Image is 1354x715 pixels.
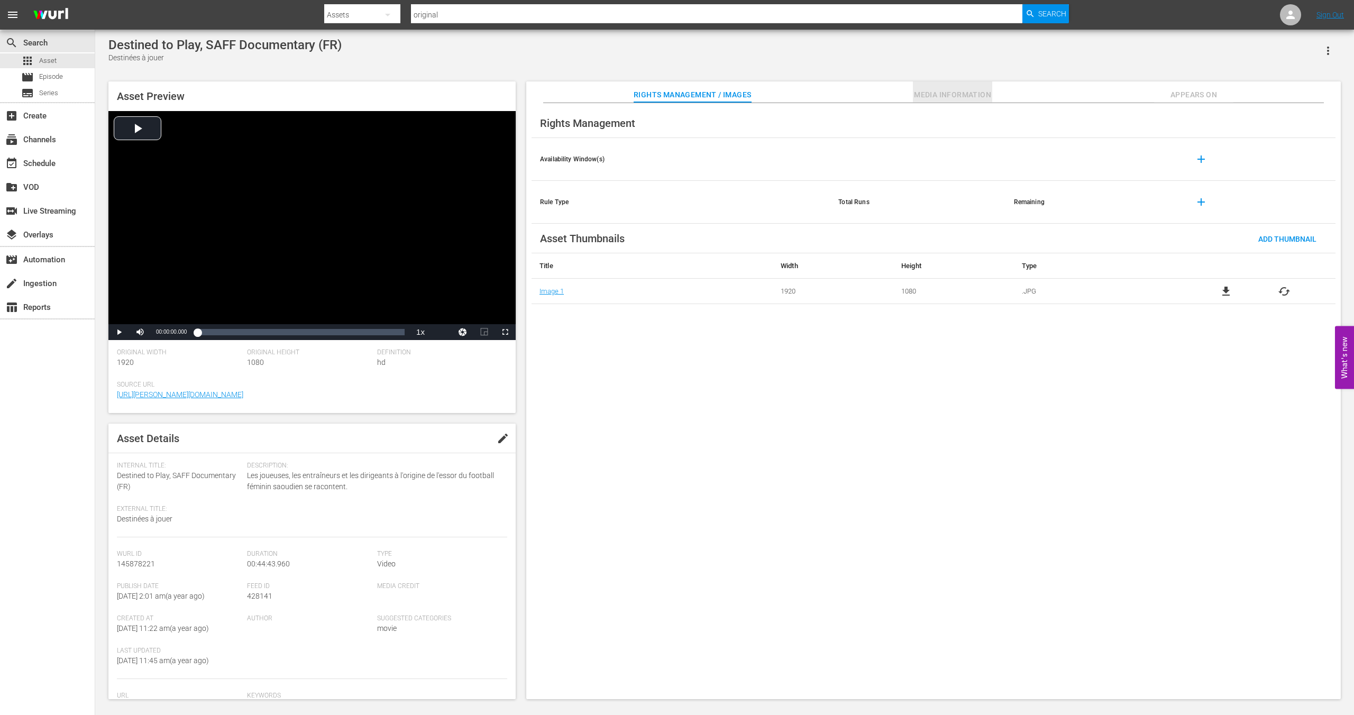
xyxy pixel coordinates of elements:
[117,505,242,514] span: External Title:
[893,279,1014,304] td: 1080
[377,560,396,568] span: Video
[5,157,18,170] span: Schedule
[1250,229,1325,248] button: Add Thumbnail
[410,324,431,340] button: Playback Rate
[540,117,635,130] span: Rights Management
[495,324,516,340] button: Fullscreen
[540,232,625,245] span: Asset Thumbnails
[247,462,502,470] span: Description:
[5,36,18,49] span: Search
[117,582,242,591] span: Publish Date
[1335,326,1354,389] button: Open Feedback Widget
[21,54,34,67] span: Asset
[108,324,130,340] button: Play
[532,253,773,279] th: Title
[197,329,405,335] div: Progress Bar
[893,253,1014,279] th: Height
[1005,181,1181,224] th: Remaining
[247,560,290,568] span: 00:44:43.960
[117,349,242,357] span: Original Width
[117,615,242,623] span: Created At
[1250,235,1325,243] span: Add Thumbnail
[5,277,18,290] span: Ingestion
[117,381,502,389] span: Source Url
[5,109,18,122] span: Create
[5,181,18,194] span: VOD
[39,88,58,98] span: Series
[532,181,830,224] th: Rule Type
[377,358,386,366] span: hd
[1188,146,1214,172] button: add
[117,692,242,700] span: Url
[117,647,242,655] span: Last Updated
[247,550,372,558] span: Duration
[830,181,1005,224] th: Total Runs
[1188,189,1214,215] button: add
[117,560,155,568] span: 145878221
[117,90,185,103] span: Asset Preview
[117,358,134,366] span: 1920
[1014,253,1175,279] th: Type
[25,3,76,27] img: ans4CAIJ8jUAAAAAAAAAAAAAAAAAAAAAAAAgQb4GAAAAAAAAAAAAAAAAAAAAAAAAJMjXAAAAAAAAAAAAAAAAAAAAAAAAgAT5G...
[773,253,893,279] th: Width
[1038,4,1066,23] span: Search
[473,324,495,340] button: Picture-in-Picture
[913,88,992,102] span: Media Information
[117,390,243,399] a: [URL][PERSON_NAME][DOMAIN_NAME]
[532,138,830,181] th: Availability Window(s)
[117,656,209,665] span: [DATE] 11:45 am ( a year ago )
[108,38,342,52] div: Destined to Play, SAFF Documentary (FR)
[117,550,242,558] span: Wurl Id
[247,358,264,366] span: 1080
[1014,279,1175,304] td: .JPG
[539,287,564,295] a: Image 1
[117,471,236,491] span: Destined to Play, SAFF Documentary (FR)
[156,329,187,335] span: 00:00:00.000
[247,470,502,492] span: Les joueuses, les entraîneurs et les dirigeants à l'origine de l'essor du football féminin saoudi...
[247,615,372,623] span: Author
[247,592,272,600] span: 428141
[247,692,502,700] span: Keywords
[108,111,516,340] div: Video Player
[5,205,18,217] span: Live Streaming
[5,133,18,146] span: Channels
[39,56,57,66] span: Asset
[39,71,63,82] span: Episode
[497,432,509,445] span: edit
[117,432,179,445] span: Asset Details
[1022,4,1069,23] button: Search
[1154,88,1233,102] span: Appears On
[117,624,209,632] span: [DATE] 11:22 am ( a year ago )
[5,253,18,266] span: Automation
[490,426,516,451] button: edit
[21,87,34,99] span: Series
[1316,11,1344,19] a: Sign Out
[1195,153,1207,166] span: add
[377,624,397,632] span: movie
[6,8,19,21] span: menu
[634,88,751,102] span: Rights Management / Images
[377,582,502,591] span: Media Credit
[773,279,893,304] td: 1920
[117,515,172,523] span: Destinées à jouer
[247,582,372,591] span: Feed ID
[377,615,502,623] span: Suggested Categories
[21,71,34,84] span: Episode
[130,324,151,340] button: Mute
[1220,285,1232,298] a: file_download
[5,228,18,241] span: Overlays
[117,592,205,600] span: [DATE] 2:01 am ( a year ago )
[247,349,372,357] span: Original Height
[1278,285,1291,298] button: cached
[108,52,342,63] div: Destinées à jouer
[117,462,242,470] span: Internal Title:
[5,301,18,314] span: Reports
[452,324,473,340] button: Jump To Time
[377,349,502,357] span: Definition
[1195,196,1207,208] span: add
[377,550,502,558] span: Type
